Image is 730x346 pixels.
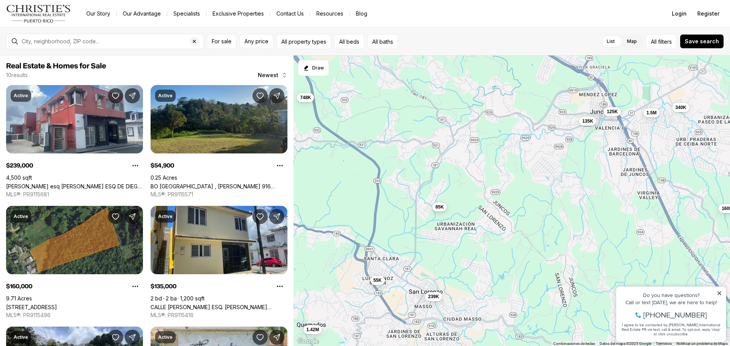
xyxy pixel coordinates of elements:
[80,8,116,19] a: Our Story
[6,62,106,70] span: Real Estate & Homes for Sale
[258,72,278,78] span: Newest
[432,202,447,212] button: 85K
[108,88,123,103] button: Save Property: Munoz Rivera esq De Diego MUNOZ RIVERA ESQ DE DIEGO
[108,330,123,345] button: Save Property: 935 BO. CEIBA NORTE
[158,213,173,220] p: Active
[604,107,621,116] button: 125K
[253,68,292,83] button: Newest
[207,34,236,49] button: For sale
[672,11,687,17] span: Login
[108,209,123,224] button: Save Property: Barrio Ceiba Norte SOLAR 6
[252,88,268,103] button: Save Property: BO CERRO GORDO , CARR 916 KM.HM 3.7
[272,279,287,294] button: Property options
[607,109,618,115] span: 125K
[158,334,173,340] p: Active
[646,34,677,49] button: Allfilters
[600,341,651,346] span: Datos del mapa ©2025 Google
[435,204,444,210] span: 85K
[14,213,28,220] p: Active
[128,158,143,173] button: Property options
[190,34,203,49] button: Clear search input
[300,95,311,101] span: 748K
[125,88,140,103] button: Share Property
[14,334,28,340] p: Active
[298,60,329,76] button: Start drawing
[167,8,206,19] a: Specialists
[643,108,660,117] button: 1.5M
[6,72,28,78] p: 10 results
[125,209,140,224] button: Share Property
[270,8,310,19] button: Contact Us
[425,292,442,301] button: 239K
[306,327,319,333] span: 1.42M
[310,8,349,19] a: Resources
[370,276,385,285] button: 55K
[646,110,657,116] span: 1.5M
[272,158,287,173] button: Property options
[276,34,331,49] button: All property types
[582,118,593,124] span: 135K
[428,294,439,300] span: 239K
[367,34,398,49] button: All baths
[6,183,143,190] a: Munoz Rivera esq De Diego MUNOZ RIVERA ESQ DE DIEGO, SAN LORENZO PR, 00754
[158,93,173,99] p: Active
[151,183,287,190] a: BO CERRO GORDO , CARR 916 KM.HM 3.7, SAN LORENZO PR, 00754
[303,325,322,334] button: 1.42M
[621,35,643,48] label: Map
[10,47,108,61] span: I agree to be contacted by [PERSON_NAME] International Real Estate PR via text, call & email. To ...
[680,34,724,49] button: Save search
[212,38,232,44] span: For sale
[8,17,110,22] div: Do you have questions?
[373,277,382,283] span: 55K
[685,38,719,44] span: Save search
[151,304,287,310] a: CALLE CLEMENTE COLON ESQ. MONTANEZ BARRIO FLORES, JUNCOS PR, 00777
[601,35,621,48] label: List
[675,104,686,111] span: 340K
[125,330,140,345] button: Share Property
[269,209,284,224] button: Share Property
[693,6,724,21] button: Register
[579,117,596,126] button: 135K
[128,279,143,294] button: Property options
[240,34,273,49] button: Any price
[244,38,268,44] span: Any price
[667,6,691,21] button: Login
[31,36,95,43] span: [PHONE_NUMBER]
[651,38,657,46] span: All
[8,24,110,30] div: Call or text [DATE], we are here to help!
[334,34,364,49] button: All beds
[697,11,719,17] span: Register
[117,8,167,19] a: Our Advantage
[297,93,314,102] button: 748K
[6,5,71,23] img: logo
[269,330,284,345] button: Share Property
[206,8,270,19] a: Exclusive Properties
[252,330,268,345] button: Save Property: Calle Ruiseñor lote 38 CALLE RUISEÑOR
[269,88,284,103] button: Share Property
[350,8,373,19] a: Blog
[6,304,57,310] a: Barrio Ceiba Norte SOLAR 6, JUNCOS PR, 00777
[658,38,672,46] span: filters
[672,103,689,112] button: 340K
[252,209,268,224] button: Save Property: CALLE CLEMENTE COLON ESQ. MONTANEZ BARRIO FLORES
[14,93,28,99] p: Active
